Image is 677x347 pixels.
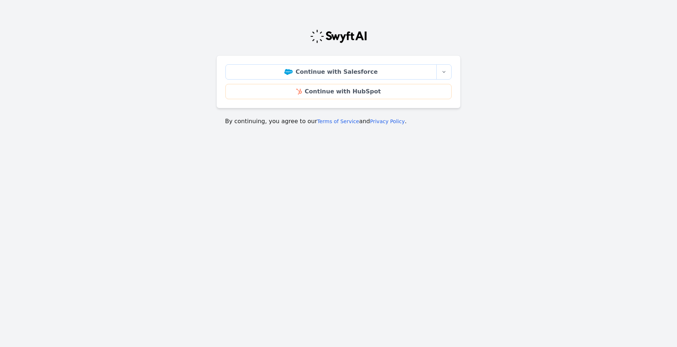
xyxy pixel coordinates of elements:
[225,117,452,126] p: By continuing, you agree to our and .
[225,64,437,80] a: Continue with Salesforce
[370,118,405,124] a: Privacy Policy
[317,118,359,124] a: Terms of Service
[225,84,452,99] a: Continue with HubSpot
[296,89,302,94] img: HubSpot
[284,69,293,75] img: Salesforce
[310,29,367,44] img: Swyft Logo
